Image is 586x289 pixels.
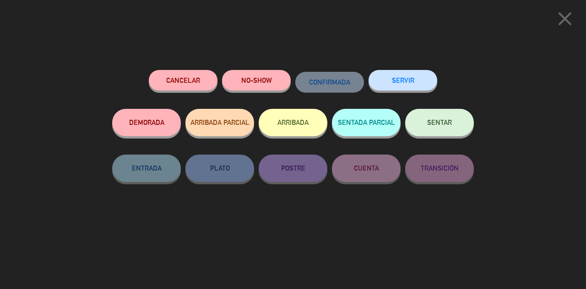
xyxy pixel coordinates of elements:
[295,72,364,92] button: CONFIRMADA
[332,155,401,182] button: CUENTA
[112,155,181,182] button: ENTRADA
[259,155,327,182] button: POSTRE
[222,70,291,91] button: NO-SHOW
[427,118,452,126] span: SENTAR
[259,109,327,136] button: ARRIBADA
[332,109,401,136] button: SENTADA PARCIAL
[551,7,579,34] button: close
[369,70,437,91] button: SERVIR
[405,155,474,182] button: TRANSICIÓN
[185,155,254,182] button: PLATO
[190,118,250,126] span: ARRIBADA PARCIAL
[112,109,181,136] button: DEMORADA
[185,109,254,136] button: ARRIBADA PARCIAL
[553,7,576,30] i: close
[309,78,350,86] span: CONFIRMADA
[149,70,217,91] button: Cancelar
[405,109,474,136] button: SENTAR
